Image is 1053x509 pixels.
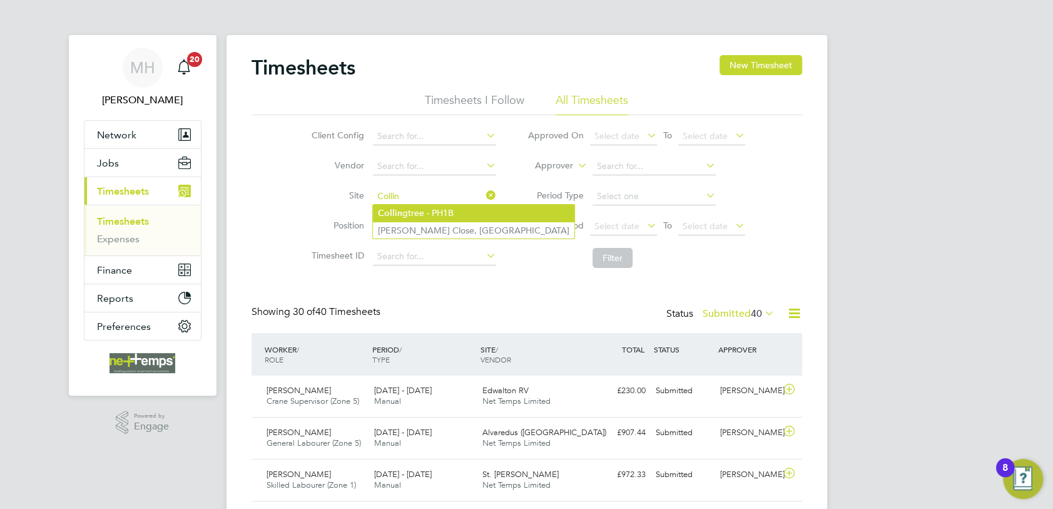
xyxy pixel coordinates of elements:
nav: Main navigation [69,35,216,396]
div: PERIOD [369,338,477,371]
div: Submitted [651,423,716,443]
span: / [496,344,498,354]
span: Alvaredus ([GEOGRAPHIC_DATA]) [482,427,606,438]
span: Timesheets [97,185,149,197]
button: Finance [84,256,201,284]
label: Timesheet ID [308,250,364,261]
a: Powered byEngage [116,411,169,434]
span: ROLE [265,354,283,364]
span: Michael Hallam [84,93,201,108]
button: Reports [84,284,201,312]
span: Powered by [134,411,169,421]
div: £972.33 [586,465,651,485]
button: Filter [593,248,633,268]
span: General Labourer (Zone 5) [267,438,361,448]
label: Approver [517,160,573,172]
span: [PERSON_NAME] [267,427,331,438]
div: £907.44 [586,423,651,443]
span: Edwalton RV [482,385,529,396]
a: MH[PERSON_NAME] [84,48,201,108]
div: [PERSON_NAME] [715,423,780,443]
span: Manual [374,396,401,406]
input: Search for... [373,248,496,265]
input: Search for... [373,128,496,145]
span: [PERSON_NAME] [267,385,331,396]
span: Net Temps Limited [482,396,551,406]
span: MH [130,59,155,76]
span: Select date [594,220,639,232]
input: Search for... [373,188,496,205]
span: TYPE [372,354,390,364]
span: Skilled Labourer (Zone 1) [267,480,356,490]
a: Go to home page [84,353,201,373]
div: WORKER [262,338,370,371]
div: [PERSON_NAME] [715,381,780,401]
img: net-temps-logo-retina.png [109,353,176,373]
span: [DATE] - [DATE] [374,427,432,438]
label: Submitted [703,307,775,320]
label: Position [308,220,364,231]
span: Select date [683,220,728,232]
span: Reports [97,292,133,304]
div: Showing [252,306,383,319]
a: 20 [171,48,196,88]
li: All Timesheets [556,93,628,115]
div: APPROVER [715,338,780,361]
span: 40 Timesheets [293,306,380,318]
div: Status [666,306,777,323]
input: Search for... [373,158,496,175]
span: St. [PERSON_NAME] [482,469,559,480]
span: Select date [594,130,639,141]
button: Jobs [84,149,201,177]
div: £230.00 [586,381,651,401]
div: 8 [1002,468,1008,484]
input: Select one [593,188,716,205]
div: Submitted [651,381,716,401]
span: / [399,344,402,354]
div: SITE [477,338,586,371]
span: Jobs [97,157,119,169]
span: Net Temps Limited [482,438,551,448]
span: VENDOR [481,354,511,364]
button: Timesheets [84,177,201,205]
span: / [297,344,299,354]
span: [PERSON_NAME] [267,469,331,480]
label: Vendor [308,160,364,171]
span: Preferences [97,321,151,332]
div: STATUS [651,338,716,361]
div: Timesheets [84,205,201,255]
div: Submitted [651,465,716,485]
b: Collin [378,208,402,219]
li: gtree - PH1B [373,205,574,222]
span: [DATE] - [DATE] [374,469,432,480]
span: Finance [97,264,132,276]
span: Manual [374,480,401,490]
button: Open Resource Center, 8 new notifications [1003,459,1043,499]
span: Network [97,129,136,141]
span: Manual [374,438,401,448]
label: Client Config [308,130,364,141]
span: TOTAL [622,344,644,354]
input: Search for... [593,158,716,175]
span: 20 [187,52,202,67]
div: [PERSON_NAME] [715,465,780,485]
label: Site [308,190,364,201]
button: Preferences [84,312,201,340]
label: Approved On [527,130,584,141]
span: Net Temps Limited [482,480,551,490]
label: Period Type [527,190,584,201]
span: 30 of [293,306,315,318]
li: [PERSON_NAME] Close, [GEOGRAPHIC_DATA] [373,222,574,239]
span: To [659,217,676,234]
button: New Timesheet [720,55,802,75]
span: [DATE] - [DATE] [374,385,432,396]
span: Engage [134,421,169,432]
span: Crane Supervisor (Zone 5) [267,396,359,406]
li: Timesheets I Follow [425,93,524,115]
span: 40 [751,307,762,320]
span: Select date [683,130,728,141]
button: Network [84,121,201,148]
a: Timesheets [97,215,149,227]
span: To [659,127,676,143]
h2: Timesheets [252,55,355,80]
